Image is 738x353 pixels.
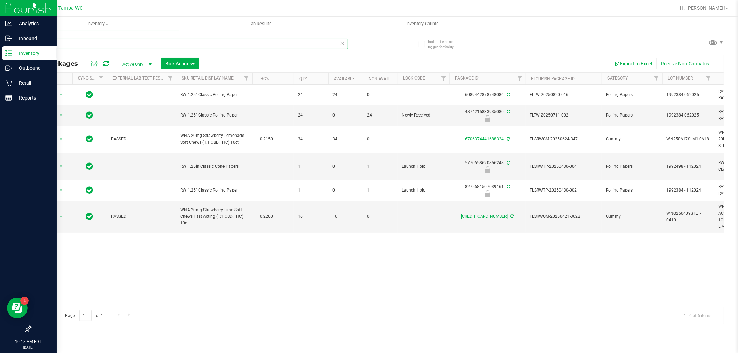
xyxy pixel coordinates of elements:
a: 6706374441688324 [465,137,504,141]
div: 6089442878748086 [448,92,527,98]
div: Launch Hold [448,166,527,173]
a: Inventory [17,17,179,31]
div: 4874215833935080 [448,109,527,122]
span: 34 [298,136,324,142]
span: 1 [367,187,393,194]
button: Export to Excel [610,58,656,69]
a: Lot Number [668,76,693,81]
span: 24 [298,112,324,119]
a: Filter [703,73,714,84]
span: In Sync [86,90,93,100]
span: 0 [332,187,359,194]
p: Outbound [12,64,54,72]
span: 0.2150 [256,134,276,144]
a: Flourish Package ID [531,76,575,81]
span: PASSED [111,213,172,220]
span: Gummy [606,213,658,220]
span: 1992384-062025 [666,112,710,119]
a: Available [334,76,355,81]
p: Analytics [12,19,54,28]
p: Inventory [12,49,54,57]
span: WNQ250409STL1-0410 [666,210,710,223]
span: WNA 20mg Strawberry Lime Soft Chews Fast Acting (1:1 CBD:THC) 10ct [180,207,248,227]
button: Bulk Actions [161,58,199,69]
span: select [57,134,65,144]
span: RW 1.25" Classic Rolling Paper [180,112,248,119]
a: Sync Status [78,76,104,81]
span: PASSED [111,136,172,142]
span: 0 [332,112,359,119]
span: Launch Hold [402,163,445,170]
span: Launch Hold [402,187,445,194]
a: Inventory Counts [341,17,503,31]
span: select [57,161,65,171]
span: RW 1.25" Classic Rolling Paper [180,187,248,194]
span: Gummy [606,136,658,142]
span: Tampa WC [58,5,83,11]
span: FLSRWTP-20250430-002 [530,187,598,194]
span: Inventory Counts [397,21,448,27]
inline-svg: Inbound [5,35,12,42]
a: THC% [258,76,269,81]
a: Filter [438,73,449,84]
span: 1992384-062025 [666,92,710,98]
span: 0 [367,136,393,142]
p: 10:18 AM EDT [3,338,54,345]
span: Sync from Compliance System [505,109,510,114]
span: FLSRWGM-20250624-347 [530,136,598,142]
a: Lock Code [403,76,425,81]
div: 5770658620856248 [448,160,527,173]
span: 1 [298,187,324,194]
a: Qty [299,76,307,81]
span: 0 [332,163,359,170]
span: select [57,90,65,100]
span: In Sync [86,161,93,171]
p: Reports [12,94,54,102]
span: In Sync [86,110,93,120]
span: Bulk Actions [165,61,195,66]
span: select [57,212,65,222]
span: Sync from Compliance System [505,137,510,141]
a: Sku Retail Display Name [182,76,234,81]
a: Filter [651,73,662,84]
span: RW 1.25" Classic Rolling Paper [180,92,248,98]
span: In Sync [86,185,93,195]
span: WNA 20mg Strawberry Lemonade Soft Chews (1:1 CBD:THC) 10ct [180,132,248,146]
span: Inventory [17,21,179,27]
span: 16 [298,213,324,220]
span: 1992384 - 112024 [666,187,710,194]
inline-svg: Inventory [5,50,12,57]
input: 1 [79,310,92,321]
p: Retail [12,79,54,87]
span: 0.2260 [256,212,276,222]
a: Filter [165,73,176,84]
span: select [57,111,65,120]
a: Lab Results [179,17,341,31]
span: In Sync [86,212,93,221]
span: FLSRWTP-20250430-004 [530,163,598,170]
span: 1 - 6 of 6 items [678,310,717,321]
span: Lab Results [239,21,281,27]
span: Rolling Papers [606,163,658,170]
span: 34 [332,136,359,142]
a: Filter [241,73,252,84]
input: Search Package ID, Item Name, SKU, Lot or Part Number... [30,39,348,49]
span: FLSRWGM-20250421-3622 [530,213,598,220]
span: Include items not tagged for facility [428,39,463,49]
span: Newly Received [402,112,445,119]
inline-svg: Analytics [5,20,12,27]
span: 0 [367,92,393,98]
span: Page of 1 [59,310,109,321]
span: 24 [298,92,324,98]
span: 1992498 - 112024 [666,163,710,170]
span: 16 [332,213,359,220]
div: Newly Received [448,115,527,122]
a: [CREDIT_CARD_NUMBER] [461,214,508,219]
a: Package ID [455,76,479,81]
span: select [57,185,65,195]
iframe: Resource center [7,298,28,318]
inline-svg: Outbound [5,65,12,72]
a: Non-Available [368,76,399,81]
span: Rolling Papers [606,92,658,98]
span: 1 [298,163,324,170]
